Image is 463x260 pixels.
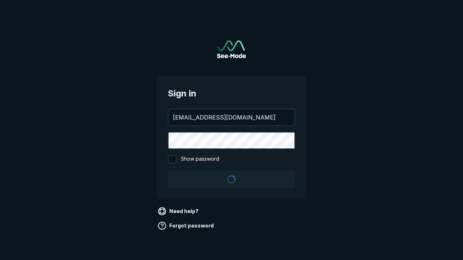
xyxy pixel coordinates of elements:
span: Sign in [168,87,295,100]
a: Forgot password [156,220,217,231]
input: your@email.com [169,109,294,125]
a: Need help? [156,205,201,217]
img: See-Mode Logo [217,40,246,58]
span: Show password [181,155,219,164]
a: Go to sign in [217,40,246,58]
